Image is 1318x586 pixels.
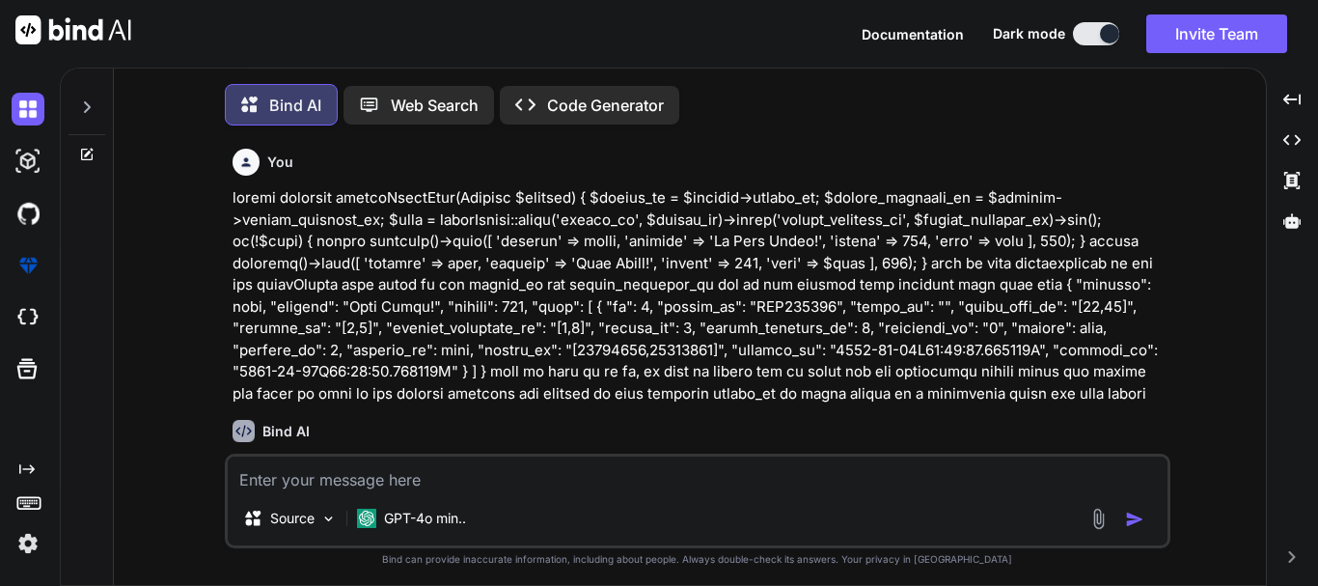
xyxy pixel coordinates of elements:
img: Pick Models [320,511,337,527]
h6: Bind AI [262,422,310,441]
img: attachment [1087,508,1110,530]
img: premium [12,249,44,282]
img: icon [1125,510,1144,529]
img: GPT-4o mini [357,509,376,528]
img: Bind AI [15,15,131,44]
p: Code Generator [547,94,664,117]
p: GPT-4o min.. [384,509,466,528]
img: darkChat [12,93,44,126]
p: Web Search [391,94,479,117]
p: Bind can provide inaccurate information, including about people. Always double-check its answers.... [225,552,1170,567]
button: Documentation [862,24,964,44]
p: loremi dolorsit ametcoNsectEtur(Adipisc $elitsed) { $doeius_te = $incidid->utlabo_et; $dolore_mag... [233,187,1167,405]
img: settings [12,527,44,560]
p: Source [270,509,315,528]
span: Dark mode [993,24,1065,43]
img: githubDark [12,197,44,230]
p: Bind AI [269,94,321,117]
span: Documentation [862,26,964,42]
img: darkAi-studio [12,145,44,178]
h6: You [267,153,293,172]
img: cloudideIcon [12,301,44,334]
button: Invite Team [1146,14,1287,53]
